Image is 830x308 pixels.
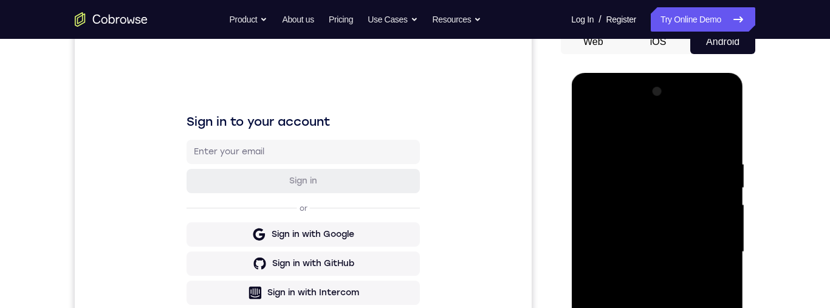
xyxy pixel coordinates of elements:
a: Register [606,7,636,32]
div: Sign in with Google [197,199,280,211]
a: Pricing [329,7,353,32]
a: Log In [571,7,594,32]
button: Web [561,30,626,54]
a: Go to the home page [75,12,148,27]
p: or [222,174,235,183]
span: / [598,12,601,27]
button: Sign in with GitHub [112,222,345,246]
button: Sign in with Zendesk [112,280,345,304]
button: Resources [433,7,482,32]
div: Sign in with Intercom [193,257,284,269]
input: Enter your email [119,116,338,128]
h1: Sign in to your account [112,83,345,100]
a: Try Online Demo [651,7,755,32]
button: Sign in with Google [112,193,345,217]
button: Android [690,30,755,54]
div: Sign in with Zendesk [194,286,283,298]
button: Sign in [112,139,345,163]
div: Sign in with GitHub [197,228,280,240]
a: About us [282,7,314,32]
button: iOS [626,30,691,54]
button: Use Cases [368,7,417,32]
button: Product [230,7,268,32]
button: Sign in with Intercom [112,251,345,275]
